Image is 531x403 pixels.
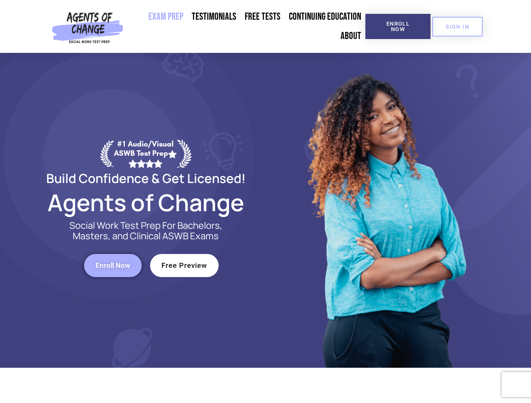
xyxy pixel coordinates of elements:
span: Free Preview [161,262,207,269]
nav: Menu [127,7,365,46]
span: SIGN IN [446,24,469,29]
a: Exam Prep [144,7,188,26]
h2: Build Confidence & Get Licensed! [26,172,266,184]
a: About [336,26,365,46]
img: Website Image 1 (1) [301,53,470,368]
a: Testimonials [188,7,240,26]
span: Enroll Now [95,262,130,269]
a: SIGN IN [432,17,483,37]
a: Free Preview [150,254,219,277]
span: Enroll Now [379,21,417,32]
div: #1 Audio/Visual ASWB Test Prep [114,139,177,167]
a: Free Tests [240,7,285,26]
h2: Agents of Change [26,193,266,212]
a: Enroll Now [365,14,431,39]
a: Continuing Education [285,7,365,26]
a: Enroll Now [84,254,142,277]
p: Social Work Test Prep For Bachelors, Masters, and Clinical ASWB Exams [60,220,232,241]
